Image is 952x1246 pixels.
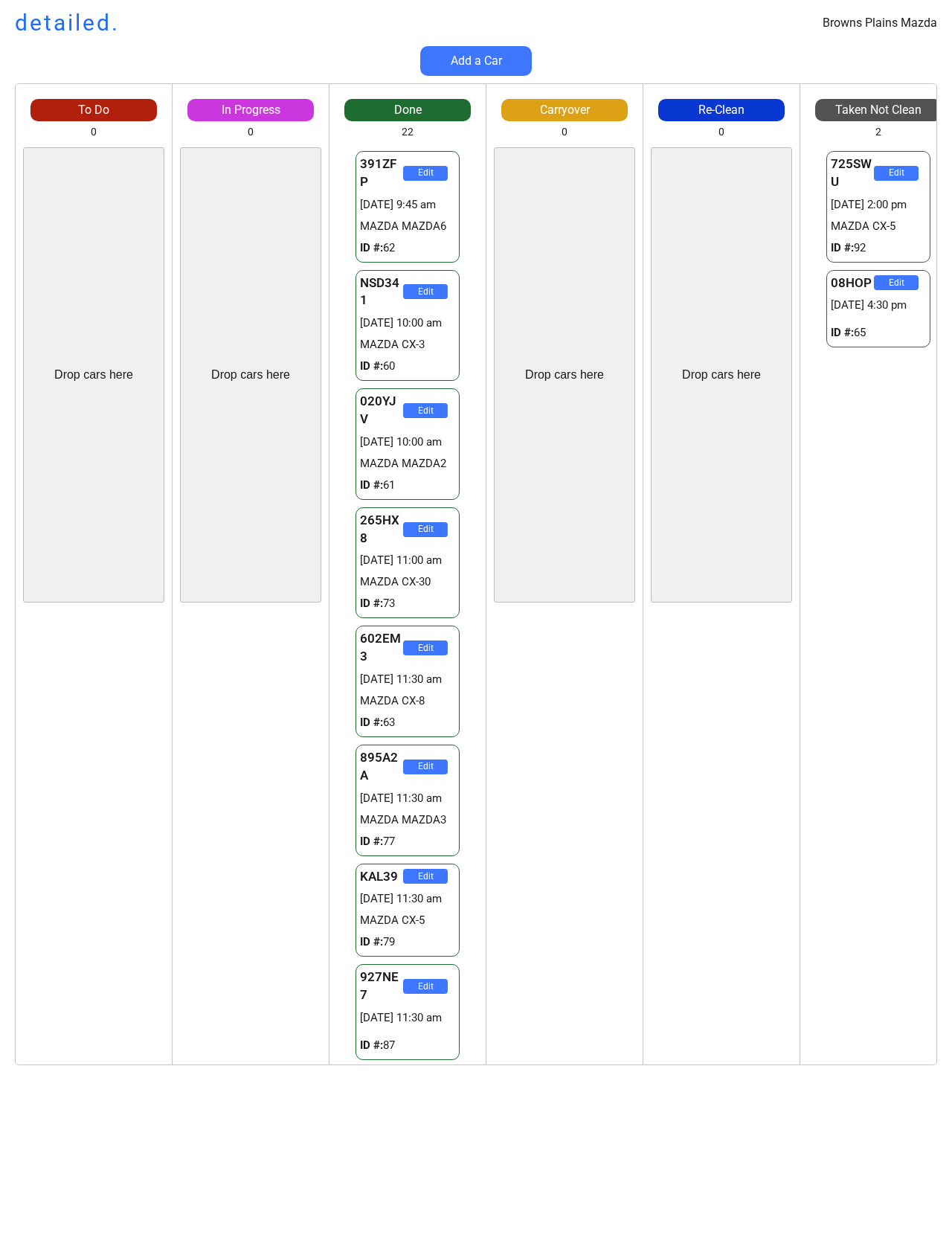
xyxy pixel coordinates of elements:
[403,979,448,994] button: Edit
[360,935,383,948] strong: ID #:
[360,868,403,886] div: KAL39
[360,478,383,492] strong: ID #:
[403,640,448,655] button: Edit
[248,125,254,140] div: 0
[403,284,448,299] button: Edit
[360,478,455,493] div: 61
[360,456,455,472] div: MAZDA MAZDA2
[831,325,926,341] div: 65
[360,241,383,254] strong: ID #:
[360,693,455,709] div: MAZDA CX-8
[360,835,383,848] strong: ID #:
[403,869,448,884] button: Edit
[420,46,532,76] button: Add a Car
[360,337,455,353] div: MAZDA CX-3
[403,403,448,418] button: Edit
[360,240,455,256] div: 62
[360,553,455,568] div: [DATE] 11:00 am
[360,512,403,547] div: 265HX8
[831,274,874,292] div: 08HOP
[831,155,874,191] div: 725SWU
[344,102,471,118] div: Done
[360,274,403,310] div: NSD341
[875,125,881,140] div: 2
[211,367,290,383] div: Drop cars here
[360,834,455,850] div: 77
[874,275,919,290] button: Edit
[360,219,455,234] div: MAZDA MAZDA6
[831,241,854,254] strong: ID #:
[360,791,455,806] div: [DATE] 11:30 am
[823,15,937,31] div: Browns Plains Mazda
[360,630,403,666] div: 602EM3
[815,102,942,118] div: Taken Not Clean
[402,125,414,140] div: 22
[360,434,455,450] div: [DATE] 10:00 am
[360,715,455,730] div: 63
[360,597,383,610] strong: ID #:
[360,749,403,785] div: 895A2A
[874,166,919,181] button: Edit
[360,913,455,928] div: MAZDA CX-5
[718,125,724,140] div: 0
[360,969,403,1004] div: 927NE7
[831,219,926,234] div: MAZDA CX-5
[562,125,567,140] div: 0
[360,672,455,687] div: [DATE] 11:30 am
[360,359,383,373] strong: ID #:
[91,125,97,140] div: 0
[360,716,383,729] strong: ID #:
[54,367,133,383] div: Drop cars here
[403,522,448,537] button: Edit
[360,1038,383,1052] strong: ID #:
[360,934,455,950] div: 79
[360,1038,455,1053] div: 87
[360,393,403,428] div: 020YJV
[360,574,455,590] div: MAZDA CX-30
[658,102,785,118] div: Re-Clean
[360,155,403,191] div: 391ZFP
[831,197,926,213] div: [DATE] 2:00 pm
[15,7,120,39] h1: detailed.
[360,1010,455,1026] div: [DATE] 11:30 am
[831,240,926,256] div: 92
[403,166,448,181] button: Edit
[360,197,455,213] div: [DATE] 9:45 am
[525,367,604,383] div: Drop cars here
[30,102,157,118] div: To Do
[831,326,854,339] strong: ID #:
[360,891,455,907] div: [DATE] 11:30 am
[360,359,455,374] div: 60
[360,596,455,611] div: 73
[360,812,455,828] div: MAZDA MAZDA3
[682,367,761,383] div: Drop cars here
[831,298,926,313] div: [DATE] 4:30 pm
[187,102,314,118] div: In Progress
[403,760,448,774] button: Edit
[501,102,628,118] div: Carryover
[360,315,455,331] div: [DATE] 10:00 am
